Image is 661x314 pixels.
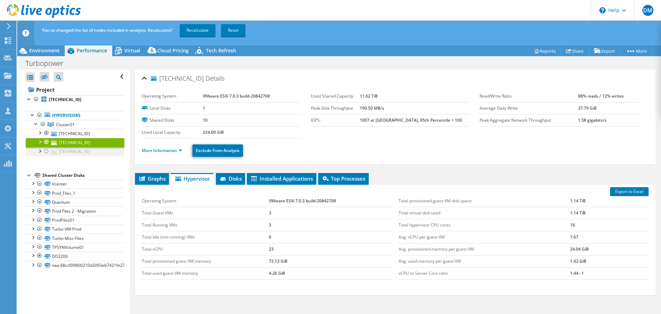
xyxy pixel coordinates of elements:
[77,47,107,54] span: Performance
[528,45,561,56] a: Reports
[480,117,578,124] label: Peak Aggregate Network Throughput
[480,93,578,100] label: Read/Write Ratio
[203,93,270,99] b: VMware ESXi 7.0.3 build-20842708
[399,267,570,279] td: vCPU to Server Core ratio
[399,231,570,243] td: Avg. vCPU per guest VM
[570,231,649,243] td: 7.67
[399,219,570,231] td: Total hypervisor CPU cores
[26,189,124,197] a: Prod_Files_1
[399,243,570,255] td: Avg. provisioned memory per guest VM
[269,267,392,279] td: 4.26 GiB
[269,243,392,255] td: 23
[142,93,203,100] label: Operating System
[26,252,124,261] a: DD2200
[311,105,360,112] label: Peak Disk Throughput
[269,255,392,267] td: 72.13 GiB
[269,207,392,219] td: 3
[142,207,269,219] td: Total Guest VMs
[570,195,649,207] td: 1.14 TiB
[250,175,313,182] span: Installed Applications
[570,243,649,255] td: 24.04 GiB
[22,60,74,67] h1: Turbopower
[142,243,269,255] td: Total vCPU
[26,225,124,234] a: Turbo-VM-Prod
[578,93,624,99] b: 88% reads / 12% writes
[124,47,140,54] span: Virtual
[203,129,224,135] b: 224.00 GiB
[174,175,210,182] span: Hypervisor
[311,93,360,100] label: Used Shared Capacity
[26,95,124,104] a: [TECHNICAL_ID]
[599,7,606,13] svg: \n
[26,197,124,206] a: Quantum
[570,267,649,279] td: 1.44 : 1
[399,255,570,267] td: Avg. used memory per guest VM
[360,105,384,111] b: 190.50 MB/s
[142,231,269,243] td: Total Idle (not-running) VMs
[180,24,216,37] a: Recalculate
[360,117,462,123] b: 1007 at [GEOGRAPHIC_DATA], 95th Percentile = 106
[142,148,182,153] a: More Information
[620,45,652,56] a: More
[570,255,649,267] td: 1.42 GiB
[561,45,589,56] a: Share
[142,105,203,112] label: Local Disks
[26,111,124,120] a: Hypervisors
[206,74,224,82] span: Details
[26,120,124,129] a: Cluster01
[578,105,597,111] b: 37.79 GiB
[399,195,570,207] td: Total provisioned guest VM disk space
[589,45,621,56] a: Export
[269,219,392,231] td: 3
[151,75,204,82] span: [TECHNICAL_ID]
[570,219,649,231] td: 16
[56,122,75,128] span: Cluster01
[480,105,578,112] label: Average Daily Write
[26,243,124,252] a: TPSYNVolume01
[142,195,269,207] td: Operating System
[26,129,124,138] a: [TECHNICAL_ID]
[570,207,649,219] td: 1.14 TiB
[26,84,124,95] a: Project
[399,207,570,219] td: Total virtual disk used
[269,195,392,207] td: VMware ESXi 7.0.3 build-20842708
[157,47,189,54] span: Cloud Pricing
[49,97,81,102] b: [TECHNICAL_ID]
[610,187,649,196] a: Export to Excel
[42,27,172,33] span: You've changed the list of nodes included in analysis. Recalculate?
[26,206,124,215] a: Prod Files 2 - Migration
[26,261,124,270] a: naa.68ccf09800210d2093eb7421fe2716c2
[221,24,245,37] a: Reset
[311,117,360,124] label: IOPS:
[26,138,124,147] a: [TECHNICAL_ID]
[578,117,607,123] b: 1.58 gigabits/s
[192,144,243,157] a: Exclude From Analysis
[26,216,124,225] a: ProdFiles01
[219,175,242,182] span: Disks
[142,129,203,136] label: Used Local Capacity
[26,180,124,189] a: Vcenter
[206,47,236,54] span: Tech Refresh
[322,175,365,182] span: Top Processes
[203,105,205,111] b: 1
[142,117,203,124] label: Shared Disks
[142,267,269,279] td: Total used guest VM memory
[26,234,124,243] a: Turbo-Misc-Files
[642,5,653,16] span: DM
[42,171,124,180] div: Shared Cluster Disks
[203,117,208,123] b: 10
[138,175,166,182] span: Graphs
[142,219,269,231] td: Total Running VMs
[269,231,392,243] td: 0
[142,255,269,267] td: Total provisioned guest VM memory
[26,147,124,156] a: [TECHNICAL_ID]
[29,47,60,54] span: Environment
[360,93,378,99] b: 11.62 TiB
